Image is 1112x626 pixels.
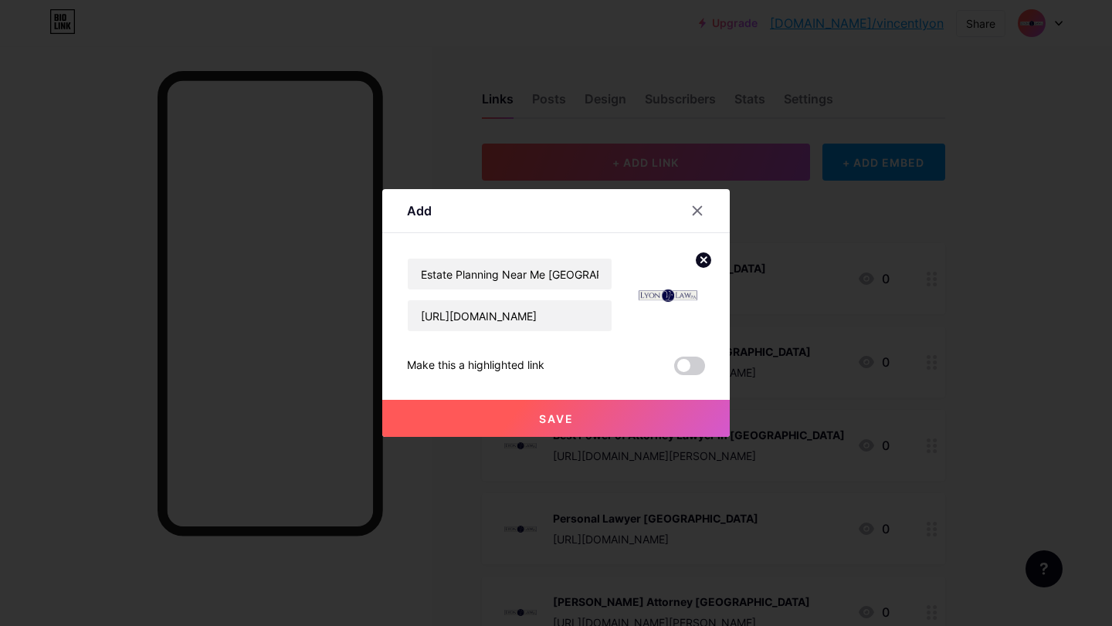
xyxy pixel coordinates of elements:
[407,201,432,220] div: Add
[382,400,730,437] button: Save
[539,412,574,425] span: Save
[408,300,612,331] input: URL
[631,258,705,332] img: link_thumbnail
[408,259,612,289] input: Title
[407,357,544,375] div: Make this a highlighted link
